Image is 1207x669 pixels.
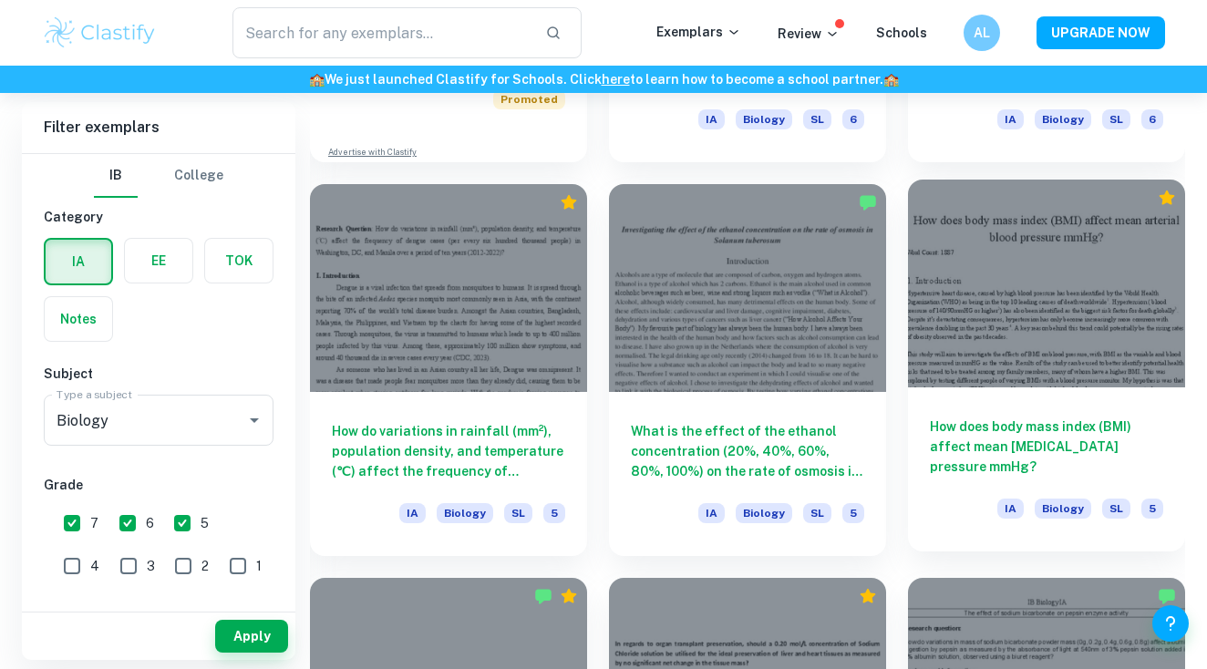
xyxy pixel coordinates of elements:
[1158,587,1176,605] img: Marked
[736,109,792,129] span: Biology
[1035,499,1091,519] span: Biology
[698,109,725,129] span: IA
[1141,499,1163,519] span: 5
[44,207,273,227] h6: Category
[698,503,725,523] span: IA
[1141,109,1163,129] span: 6
[803,109,831,129] span: SL
[543,503,565,523] span: 5
[399,503,426,523] span: IA
[242,407,267,433] button: Open
[997,499,1024,519] span: IA
[1158,189,1176,207] div: Premium
[57,386,132,402] label: Type a subject
[46,240,111,283] button: IA
[534,587,552,605] img: Marked
[602,72,630,87] a: here
[631,421,864,481] h6: What is the effect of the ethanol concentration (20%, 40%, 60%, 80%, 100%) on the rate of osmosis...
[883,72,899,87] span: 🏫
[1102,499,1130,519] span: SL
[803,503,831,523] span: SL
[778,24,840,44] p: Review
[560,193,578,211] div: Premium
[94,154,138,198] button: IB
[493,89,565,109] span: Promoted
[22,102,295,153] h6: Filter exemplars
[859,587,877,605] div: Premium
[332,421,565,481] h6: How do variations in rainfall (mm²), population density, and temperature (℃) affect the frequency...
[205,239,273,283] button: TOK
[215,620,288,653] button: Apply
[201,556,209,576] span: 2
[309,72,325,87] span: 🏫
[1102,109,1130,129] span: SL
[437,503,493,523] span: Biology
[147,556,155,576] span: 3
[44,364,273,384] h6: Subject
[201,513,209,533] span: 5
[1152,605,1189,642] button: Help and Feedback
[997,109,1024,129] span: IA
[859,193,877,211] img: Marked
[908,184,1185,556] a: How does body mass index (BMI) affect mean [MEDICAL_DATA] pressure mmHg?IABiologySL5
[930,417,1163,477] h6: How does body mass index (BMI) affect mean [MEDICAL_DATA] pressure mmHg?
[656,22,741,42] p: Exemplars
[146,513,154,533] span: 6
[1037,16,1165,49] button: UPGRADE NOW
[45,297,112,341] button: Notes
[310,184,587,556] a: How do variations in rainfall (mm²), population density, and temperature (℃) affect the frequency...
[876,26,927,40] a: Schools
[560,587,578,605] div: Premium
[964,15,1000,51] button: AL
[328,146,417,159] a: Advertise with Clastify
[609,184,886,556] a: What is the effect of the ethanol concentration (20%, 40%, 60%, 80%, 100%) on the rate of osmosis...
[4,69,1203,89] h6: We just launched Clastify for Schools. Click to learn how to become a school partner.
[1035,109,1091,129] span: Biology
[174,154,223,198] button: College
[44,475,273,495] h6: Grade
[94,154,223,198] div: Filter type choice
[42,15,158,51] img: Clastify logo
[842,109,864,129] span: 6
[125,239,192,283] button: EE
[256,556,262,576] span: 1
[90,513,98,533] span: 7
[842,503,864,523] span: 5
[736,503,792,523] span: Biology
[90,556,99,576] span: 4
[504,503,532,523] span: SL
[972,23,993,43] h6: AL
[232,7,531,58] input: Search for any exemplars...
